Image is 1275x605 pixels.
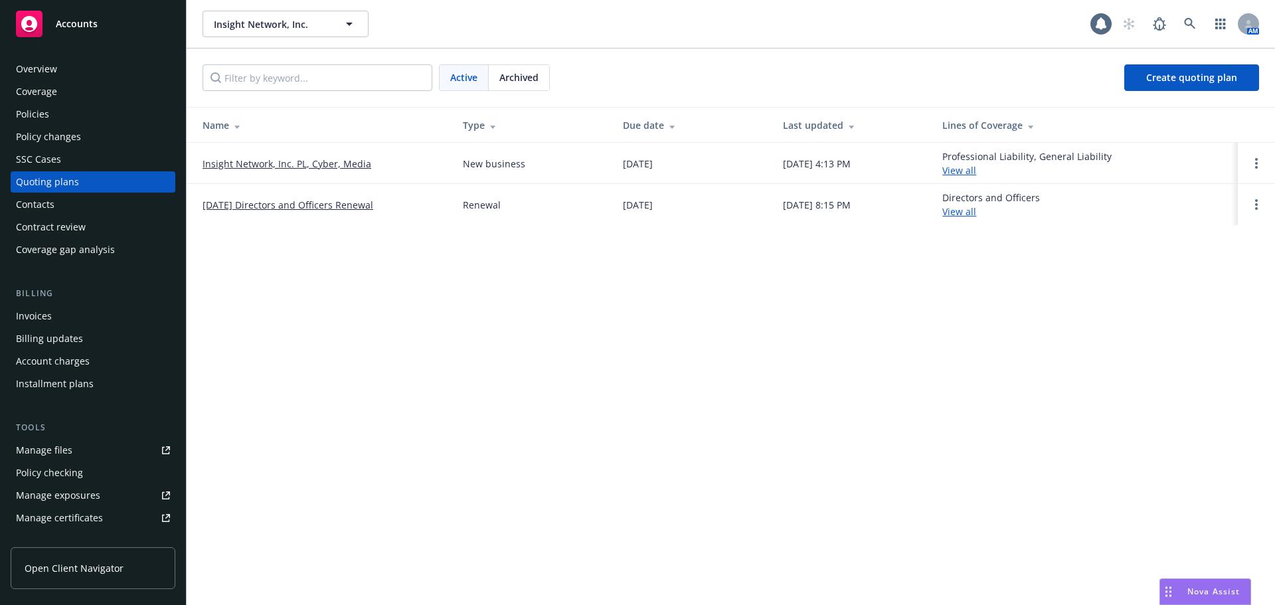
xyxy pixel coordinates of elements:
[1159,578,1251,605] button: Nova Assist
[16,485,100,506] div: Manage exposures
[1248,197,1264,213] a: Open options
[203,157,371,171] a: Insight Network, Inc. PL, Cyber, Media
[1146,11,1173,37] a: Report a Bug
[11,351,175,372] a: Account charges
[1146,71,1237,84] span: Create quoting plan
[11,149,175,170] a: SSC Cases
[214,17,329,31] span: Insight Network, Inc.
[16,126,81,147] div: Policy changes
[16,58,57,80] div: Overview
[623,118,762,132] div: Due date
[11,507,175,529] a: Manage certificates
[11,5,175,43] a: Accounts
[16,171,79,193] div: Quoting plans
[11,485,175,506] a: Manage exposures
[11,373,175,394] a: Installment plans
[11,462,175,483] a: Policy checking
[11,440,175,461] a: Manage files
[783,198,851,212] div: [DATE] 8:15 PM
[942,191,1040,218] div: Directors and Officers
[942,118,1227,132] div: Lines of Coverage
[16,104,49,125] div: Policies
[203,118,442,132] div: Name
[942,164,976,177] a: View all
[11,421,175,434] div: Tools
[1187,586,1240,597] span: Nova Assist
[11,239,175,260] a: Coverage gap analysis
[16,81,57,102] div: Coverage
[1248,155,1264,171] a: Open options
[16,194,54,215] div: Contacts
[942,205,976,218] a: View all
[1124,64,1259,91] a: Create quoting plan
[11,171,175,193] a: Quoting plans
[463,118,602,132] div: Type
[16,440,72,461] div: Manage files
[942,149,1112,177] div: Professional Liability, General Liability
[11,194,175,215] a: Contacts
[1116,11,1142,37] a: Start snowing
[11,58,175,80] a: Overview
[11,126,175,147] a: Policy changes
[11,530,175,551] a: Manage claims
[16,149,61,170] div: SSC Cases
[16,507,103,529] div: Manage certificates
[1177,11,1203,37] a: Search
[11,81,175,102] a: Coverage
[1160,579,1177,604] div: Drag to move
[499,70,539,84] span: Archived
[16,530,83,551] div: Manage claims
[783,118,922,132] div: Last updated
[16,305,52,327] div: Invoices
[16,239,115,260] div: Coverage gap analysis
[783,157,851,171] div: [DATE] 4:13 PM
[203,11,369,37] button: Insight Network, Inc.
[11,104,175,125] a: Policies
[16,373,94,394] div: Installment plans
[203,64,432,91] input: Filter by keyword...
[16,351,90,372] div: Account charges
[56,19,98,29] span: Accounts
[463,157,525,171] div: New business
[623,157,653,171] div: [DATE]
[25,561,124,575] span: Open Client Navigator
[16,462,83,483] div: Policy checking
[463,198,501,212] div: Renewal
[11,216,175,238] a: Contract review
[1207,11,1234,37] a: Switch app
[11,305,175,327] a: Invoices
[16,216,86,238] div: Contract review
[11,328,175,349] a: Billing updates
[203,198,373,212] a: [DATE] Directors and Officers Renewal
[16,328,83,349] div: Billing updates
[623,198,653,212] div: [DATE]
[450,70,477,84] span: Active
[11,287,175,300] div: Billing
